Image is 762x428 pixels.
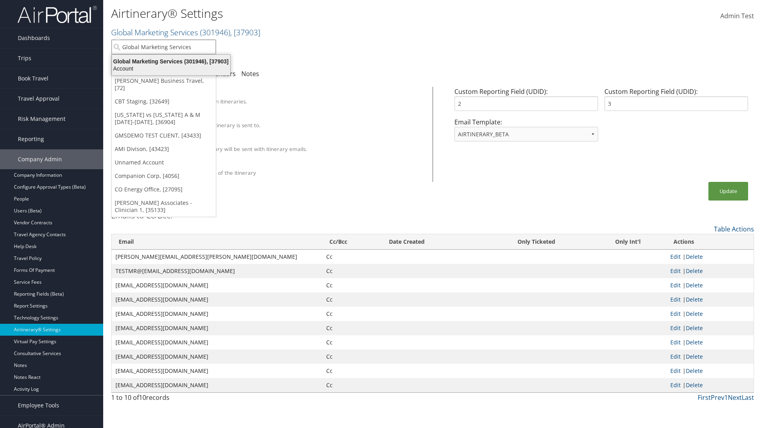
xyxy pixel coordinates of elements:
a: Calendars [206,69,236,78]
td: [EMAIL_ADDRESS][DOMAIN_NAME] [112,335,322,350]
td: [EMAIL_ADDRESS][DOMAIN_NAME] [112,364,322,378]
div: Attach PDF [148,138,423,145]
input: Search Accounts [112,40,216,54]
a: Prev [711,393,724,402]
a: [US_STATE] vs [US_STATE] A & M [DATE]-[DATE], [36904] [112,108,216,129]
a: 1 [724,393,728,402]
a: Edit [670,338,681,346]
a: Companion Corp, [4056] [112,169,216,183]
a: Edit [670,367,681,374]
td: | [666,335,754,350]
td: | [666,321,754,335]
span: Book Travel [18,69,48,88]
div: Show Survey [148,162,423,169]
td: TESTMR@[EMAIL_ADDRESS][DOMAIN_NAME] [112,264,322,278]
a: Edit [670,253,681,260]
th: Actions [666,234,754,250]
td: Cc [322,307,382,321]
div: Client Name [148,90,423,97]
a: GMSDEMO TEST CLIENT, [43433] [112,129,216,142]
td: | [666,264,754,278]
a: Delete [686,338,703,346]
a: First [698,393,711,402]
a: Delete [686,353,703,360]
span: Company Admin [18,149,62,169]
a: Edit [670,296,681,303]
div: Custom Reporting Field (UDID): [601,87,751,117]
th: Only Int'l: activate to sort column ascending [589,234,666,250]
a: Delete [686,296,703,303]
td: | [666,307,754,321]
td: [PERSON_NAME][EMAIL_ADDRESS][PERSON_NAME][DOMAIN_NAME] [112,250,322,264]
td: Cc [322,335,382,350]
td: | [666,278,754,292]
span: Risk Management [18,109,65,129]
div: Global Marketing Services (301946), [37903] [107,58,235,65]
a: Edit [670,267,681,275]
th: Date Created: activate to sort column ascending [382,234,483,250]
a: Delete [686,381,703,389]
span: 10 [139,393,146,402]
td: [EMAIL_ADDRESS][DOMAIN_NAME] [112,350,322,364]
td: | [666,250,754,264]
td: [EMAIL_ADDRESS][DOMAIN_NAME] [112,378,322,392]
td: [EMAIL_ADDRESS][DOMAIN_NAME] [112,307,322,321]
a: [PERSON_NAME] Associates - Clinician 1, [35133] [112,196,216,217]
a: Delete [686,324,703,332]
a: CBT Staging, [32649] [112,95,216,108]
td: | [666,350,754,364]
a: Delete [686,310,703,317]
a: Edit [670,281,681,289]
td: Cc [322,250,382,264]
a: CO Energy Office, [27095] [112,183,216,196]
td: Cc [322,364,382,378]
td: | [666,292,754,307]
span: Employee Tools [18,396,59,415]
a: Edit [670,310,681,317]
span: , [ 37903 ] [230,27,260,38]
span: Admin Test [720,11,754,20]
span: ( 301946 ) [200,27,230,38]
th: Only Ticketed: activate to sort column ascending [483,234,589,250]
td: Cc [322,278,382,292]
h1: Airtinerary® Settings [111,5,540,22]
th: Email: activate to sort column ascending [112,234,322,250]
div: Email Template: [451,117,601,148]
a: Delete [686,367,703,374]
a: Next [728,393,742,402]
span: Dashboards [18,28,50,48]
a: Edit [670,353,681,360]
a: Unnamed Account [112,156,216,169]
span: Travel Approval [18,89,60,109]
div: 1 to 10 of records [111,393,267,406]
a: Admin Test [720,4,754,29]
td: | [666,378,754,392]
img: airportal-logo.png [17,5,97,24]
div: Custom Reporting Field (UDID): [451,87,601,117]
a: [PERSON_NAME] Business Travel, [72] [112,74,216,95]
a: Table Actions [714,225,754,233]
td: [EMAIL_ADDRESS][DOMAIN_NAME] [112,292,322,307]
td: Cc [322,292,382,307]
td: Cc [322,321,382,335]
a: Edit [670,381,681,389]
label: A PDF version of the itinerary will be sent with itinerary emails. [148,145,307,153]
span: Trips [18,48,31,68]
td: Cc [322,264,382,278]
td: | [666,364,754,378]
a: AMI Divison, [43423] [112,142,216,156]
td: [EMAIL_ADDRESS][DOMAIN_NAME] [112,278,322,292]
a: Delete [686,253,703,260]
div: Override Email [148,114,423,121]
button: Update [708,182,748,201]
a: Delete [686,267,703,275]
a: Edit [670,324,681,332]
td: Cc [322,378,382,392]
div: Account [107,65,235,72]
a: Last [742,393,754,402]
td: Cc [322,350,382,364]
td: [EMAIL_ADDRESS][DOMAIN_NAME] [112,321,322,335]
a: Delete [686,281,703,289]
span: Reporting [18,129,44,149]
th: Cc/Bcc: activate to sort column ascending [322,234,382,250]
